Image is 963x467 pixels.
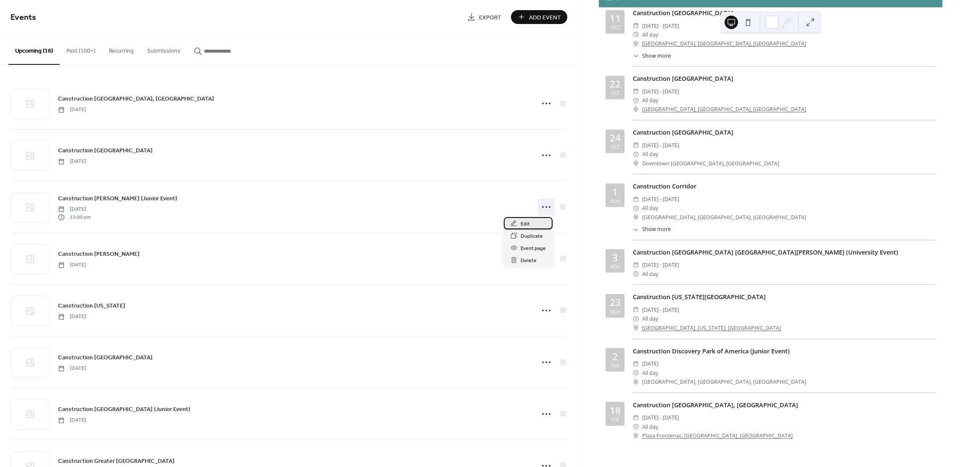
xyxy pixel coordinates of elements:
[479,13,501,22] span: Export
[642,324,781,332] a: [GEOGRAPHIC_DATA], [US_STATE], [GEOGRAPHIC_DATA]
[642,314,658,323] span: All day
[633,96,639,105] div: ​
[610,199,620,203] div: Nov
[642,369,658,377] span: All day
[633,204,639,212] div: ​
[633,248,936,257] div: Canstruction [GEOGRAPHIC_DATA] [GEOGRAPHIC_DATA][PERSON_NAME] (University Event)
[633,431,639,440] div: ​
[58,261,86,269] span: [DATE]
[611,363,619,368] div: Feb
[612,352,618,362] div: 2
[58,194,177,203] a: Canstruction [PERSON_NAME] (Junior Event)
[633,8,936,18] div: Canstruction [GEOGRAPHIC_DATA]
[58,146,153,155] a: Canstruction [GEOGRAPHIC_DATA]
[58,353,153,362] a: Canstruction [GEOGRAPHIC_DATA]
[633,422,639,431] div: ​
[633,39,639,48] div: ​
[633,105,639,114] div: ​
[633,21,639,30] div: ​
[58,250,140,259] span: Canstruction [PERSON_NAME]
[633,226,671,233] button: ​Show more
[633,128,936,137] div: Canstruction [GEOGRAPHIC_DATA]
[58,94,214,103] a: Canstruction [GEOGRAPHIC_DATA], [GEOGRAPHIC_DATA]
[610,264,620,269] div: Nov
[58,302,125,310] span: Canstruction [US_STATE]
[58,457,175,466] span: Canstruction Greater [GEOGRAPHIC_DATA]
[58,456,175,466] a: Canstruction Greater [GEOGRAPHIC_DATA]
[642,30,658,39] span: All day
[610,133,621,143] div: 24
[633,292,936,302] div: Canstruction [US_STATE][GEOGRAPHIC_DATA]
[633,324,639,332] div: ​
[11,9,36,26] span: Events
[642,422,658,431] span: All day
[633,369,639,377] div: ​
[611,144,620,149] div: Oct
[633,270,639,279] div: ​
[633,347,936,356] div: Canstruction Discovery Park of America (Junior Event)
[633,226,639,233] div: ​
[633,195,639,204] div: ​
[633,52,639,60] div: ​
[58,301,125,310] a: Canstruction [US_STATE]
[642,96,658,105] span: All day
[611,417,619,422] div: Feb
[58,249,140,259] a: Canstruction [PERSON_NAME]
[633,141,639,150] div: ​
[633,52,671,60] button: ​Show more
[633,182,936,191] div: Canstruction Corridor
[610,309,620,314] div: Nov
[610,406,621,416] div: 18
[633,260,639,269] div: ​
[642,39,806,48] a: [GEOGRAPHIC_DATA], [GEOGRAPHIC_DATA], [GEOGRAPHIC_DATA]
[633,213,639,222] div: ​
[529,13,561,22] span: Add Event
[642,413,679,422] span: [DATE] - [DATE]
[102,34,140,64] button: Recurring
[58,95,214,103] span: Canstruction [GEOGRAPHIC_DATA], [GEOGRAPHIC_DATA]
[58,365,86,372] span: [DATE]
[610,80,621,89] div: 22
[642,195,679,204] span: [DATE] - [DATE]
[611,90,620,95] div: Oct
[642,260,679,269] span: [DATE] - [DATE]
[633,159,639,168] div: ​
[642,21,679,30] span: [DATE] - [DATE]
[511,10,567,24] button: Add Event
[633,87,639,96] div: ​
[642,213,806,222] span: [GEOGRAPHIC_DATA], [GEOGRAPHIC_DATA], [GEOGRAPHIC_DATA]
[633,305,639,314] div: ​
[642,431,793,440] a: Plaza Frontenac, [GEOGRAPHIC_DATA], [GEOGRAPHIC_DATA]
[461,10,508,24] a: Export
[612,253,618,263] div: 3
[642,150,658,159] span: All day
[642,159,779,168] span: Downtown [GEOGRAPHIC_DATA], [GEOGRAPHIC_DATA]
[611,25,620,29] div: Oct
[633,150,639,159] div: ​
[633,401,936,410] div: Canstruction [GEOGRAPHIC_DATA], [GEOGRAPHIC_DATA]
[521,256,537,265] span: Delete
[612,188,618,197] div: 1
[642,226,671,233] span: Show more
[58,405,190,414] span: Canstruction [GEOGRAPHIC_DATA] (Junior Event)
[58,106,86,114] span: [DATE]
[521,244,546,253] span: Event page
[642,359,659,368] span: [DATE]
[58,158,86,165] span: [DATE]
[633,359,639,368] div: ​
[642,87,679,96] span: [DATE] - [DATE]
[633,413,639,422] div: ​
[58,213,91,221] span: 12:00 pm
[521,232,543,241] span: Duplicate
[58,404,190,414] a: Canstruction [GEOGRAPHIC_DATA] (Junior Event)
[58,206,91,213] span: [DATE]
[633,74,936,83] div: Canstruction [GEOGRAPHIC_DATA]
[642,377,806,386] span: [GEOGRAPHIC_DATA], [GEOGRAPHIC_DATA], [GEOGRAPHIC_DATA]
[642,105,806,114] a: [GEOGRAPHIC_DATA], [GEOGRAPHIC_DATA], [GEOGRAPHIC_DATA]
[642,141,679,150] span: [DATE] - [DATE]
[58,417,86,424] span: [DATE]
[521,220,530,228] span: Edit
[633,30,639,39] div: ​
